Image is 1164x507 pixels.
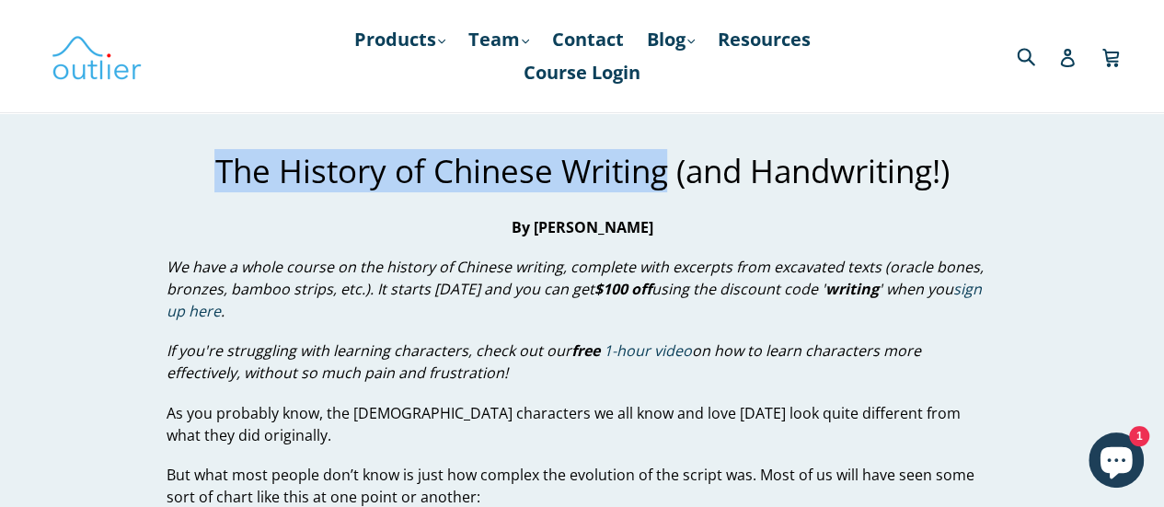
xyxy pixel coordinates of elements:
a: 1-hour video [604,340,692,362]
inbox-online-store-chat: Shopify online store chat [1083,432,1149,492]
strong: writing [825,279,879,299]
strong: $100 off [594,279,651,299]
input: Search [1012,37,1063,75]
span: As you probably know, the [DEMOGRAPHIC_DATA] characters we all know and love [DATE] look quite di... [167,403,961,445]
span: We have a whole course on the history of Chinese writing, complete with excerpts from excavated t... [167,257,984,321]
img: Outlier Linguistics [51,29,143,83]
a: Course Login [514,56,650,89]
a: Resources [709,23,820,56]
a: Team [459,23,538,56]
strong: free [571,340,600,361]
a: sign up here [167,279,982,322]
a: Blog [638,23,704,56]
strong: By [PERSON_NAME] [511,217,652,237]
a: Products [345,23,455,56]
span: The History of Chinese Writing (and Handwriting!) [214,149,949,192]
span: If you're struggling with learning characters, check out our on how to learn characters more effe... [167,340,921,383]
a: Contact [543,23,633,56]
span: But what most people don’t know is just how complex the evolution of the script was. Most of us w... [167,465,974,507]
